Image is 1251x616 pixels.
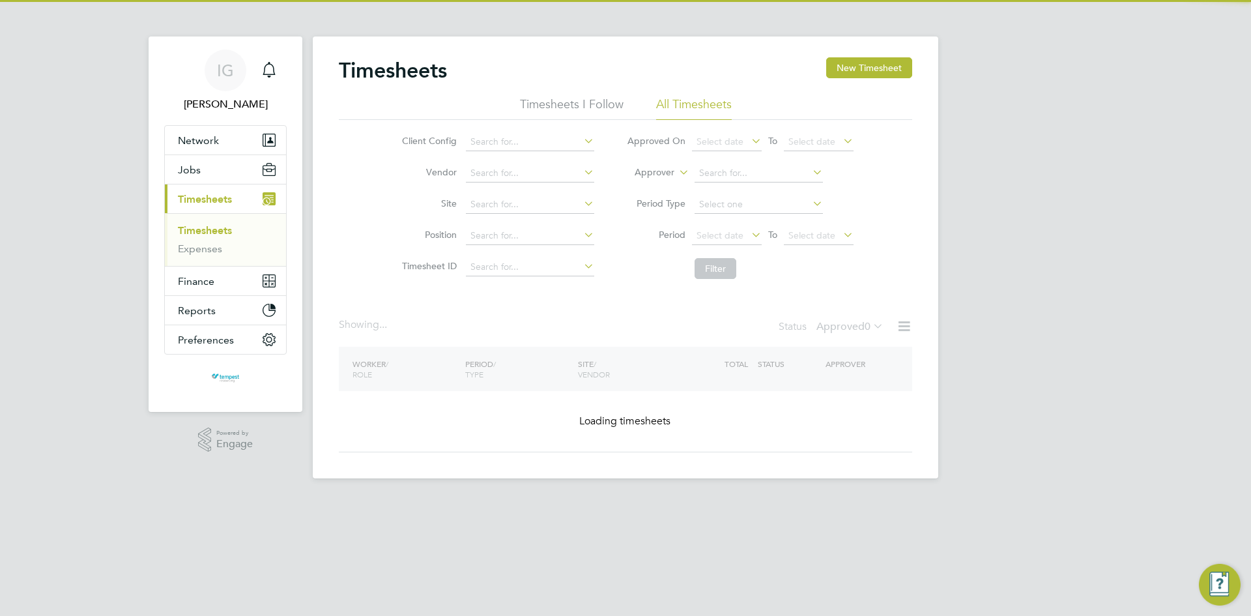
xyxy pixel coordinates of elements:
[178,334,234,346] span: Preferences
[695,196,823,214] input: Select one
[695,164,823,183] input: Search for...
[165,155,286,184] button: Jobs
[779,318,886,336] div: Status
[466,164,594,183] input: Search for...
[198,428,253,452] a: Powered byEngage
[210,368,240,389] img: tempestresourcing-logo-retina.png
[466,133,594,151] input: Search for...
[764,226,781,243] span: To
[165,213,286,266] div: Timesheets
[217,62,234,79] span: IG
[164,96,287,112] span: Imre Gyori
[164,368,287,389] a: Go to home page
[165,184,286,213] button: Timesheets
[216,428,253,439] span: Powered by
[816,320,884,333] label: Approved
[398,229,457,241] label: Position
[165,267,286,295] button: Finance
[398,135,457,147] label: Client Config
[165,325,286,354] button: Preferences
[826,57,912,78] button: New Timesheet
[216,439,253,450] span: Engage
[178,242,222,255] a: Expenses
[178,224,232,237] a: Timesheets
[697,136,743,147] span: Select date
[695,258,736,279] button: Filter
[178,164,201,176] span: Jobs
[627,135,685,147] label: Approved On
[178,275,214,287] span: Finance
[788,136,835,147] span: Select date
[178,193,232,205] span: Timesheets
[165,126,286,154] button: Network
[398,166,457,178] label: Vendor
[764,132,781,149] span: To
[466,227,594,245] input: Search for...
[616,166,674,179] label: Approver
[178,134,219,147] span: Network
[865,320,870,333] span: 0
[656,96,732,120] li: All Timesheets
[466,196,594,214] input: Search for...
[164,50,287,112] a: IG[PERSON_NAME]
[788,229,835,241] span: Select date
[178,304,216,317] span: Reports
[697,229,743,241] span: Select date
[1199,564,1241,606] button: Engage Resource Center
[398,260,457,272] label: Timesheet ID
[627,198,685,209] label: Period Type
[165,296,286,325] button: Reports
[339,318,390,332] div: Showing
[520,96,624,120] li: Timesheets I Follow
[149,37,302,412] nav: Main navigation
[379,318,387,331] span: ...
[466,258,594,276] input: Search for...
[627,229,685,241] label: Period
[339,57,447,83] h2: Timesheets
[398,198,457,209] label: Site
